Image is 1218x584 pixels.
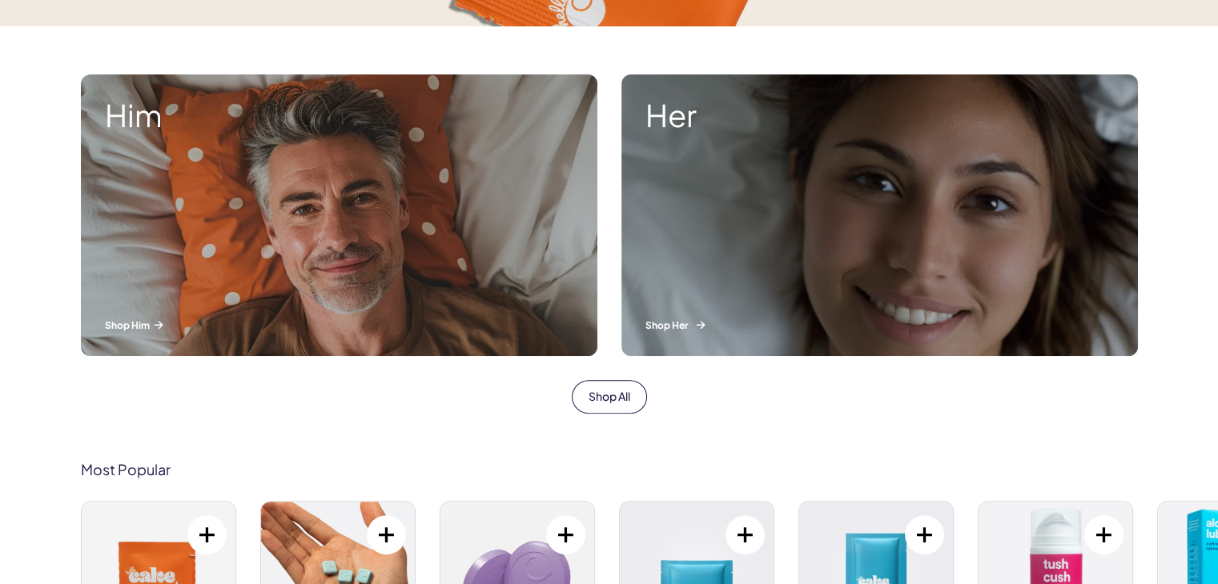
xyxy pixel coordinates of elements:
[609,62,1150,368] a: A woman smiling while lying in bed. Her Shop Her
[69,62,609,368] a: A man smiling while lying in bed. Him Shop Him
[645,318,1114,332] p: Shop Her
[645,98,1114,132] strong: Her
[572,380,647,414] a: Shop All
[105,318,573,332] p: Shop Him
[105,98,573,132] strong: Him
